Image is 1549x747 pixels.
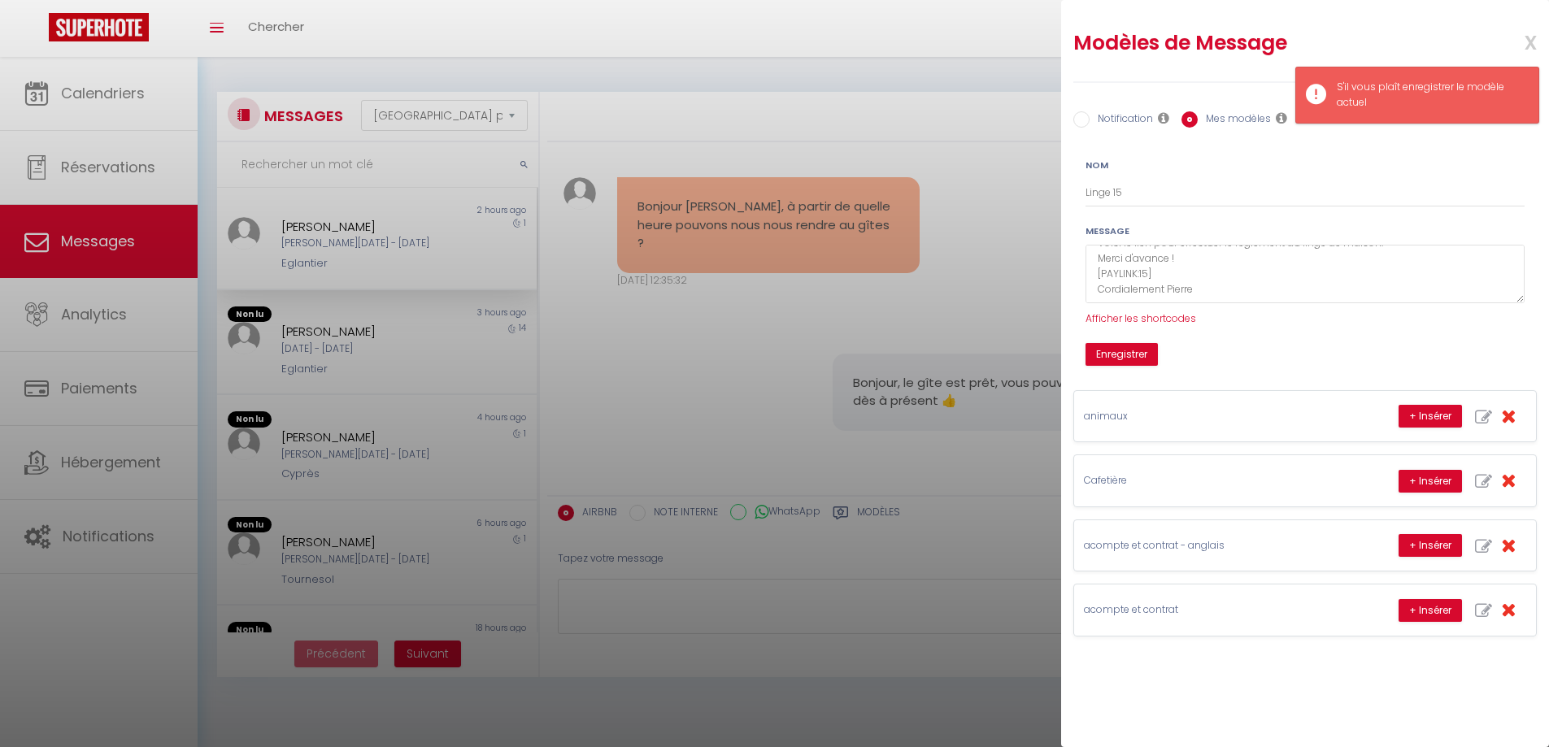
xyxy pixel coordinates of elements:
span: x [1486,22,1537,60]
p: acompte et contrat [1084,602,1328,618]
p: acompte et contrat - anglais [1084,538,1328,554]
span: Afficher les shortcodes [1086,311,1196,325]
label: Message [1086,224,1129,238]
label: Nom [1086,159,1108,172]
h2: Modèles de Message [1073,30,1452,56]
button: + Insérer [1399,534,1462,557]
i: Les modèles généraux sont visibles par vous et votre équipe [1276,111,1287,124]
label: Mes modèles [1198,111,1271,129]
p: Cafetière [1084,473,1328,489]
button: + Insérer [1399,470,1462,493]
label: Notification [1090,111,1153,129]
i: Les notifications sont visibles par toi et ton équipe [1158,111,1169,124]
p: animaux [1084,409,1328,424]
div: S'il vous plaît enregistrer le modèle actuel [1337,80,1522,111]
button: + Insérer [1399,405,1462,428]
button: + Insérer [1399,599,1462,622]
button: Enregistrer [1086,343,1158,366]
